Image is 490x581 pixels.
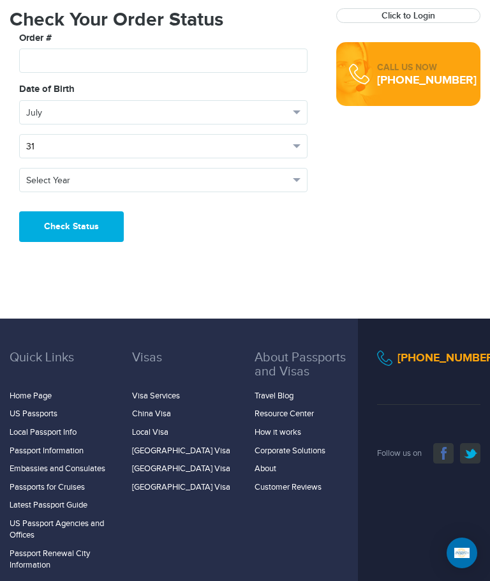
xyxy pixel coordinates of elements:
[10,427,77,437] a: Local Passport Info
[433,443,454,464] a: facebook
[10,500,87,510] a: Latest Passport Guide
[255,482,322,492] a: Customer Reviews
[132,427,168,437] a: Local Visa
[19,211,124,242] button: Check Status
[26,107,289,119] span: July
[447,538,477,568] div: Open Intercom Messenger
[10,8,317,31] h1: Check Your Order Status
[377,61,477,74] div: CALL US NOW
[255,427,301,437] a: How it works
[19,82,75,97] label: Date of Birth
[132,446,230,456] a: [GEOGRAPHIC_DATA] Visa
[255,391,293,401] a: Travel Blog
[10,409,57,419] a: US Passports
[26,140,289,153] span: 31
[10,351,113,384] h3: Quick Links
[377,73,477,87] a: [PHONE_NUMBER]
[19,31,52,46] label: Order #
[460,443,480,464] a: twitter
[255,409,314,419] a: Resource Center
[10,548,90,571] a: Passport Renewal City Information
[19,134,308,158] button: 31
[10,446,84,456] a: Passport Information
[10,518,104,541] a: US Passport Agencies and Offices
[19,168,308,192] button: Select Year
[19,100,308,124] button: July
[132,409,171,419] a: China Visa
[255,464,276,474] a: About
[132,351,235,384] h3: Visas
[377,448,422,458] span: Follow us on
[132,391,180,401] a: Visa Services
[10,482,85,492] a: Passports for Cruises
[132,482,230,492] a: [GEOGRAPHIC_DATA] Visa
[382,10,435,21] a: Click to Login
[255,351,358,384] h3: About Passports and Visas
[255,446,325,456] a: Corporate Solutions
[132,464,230,474] a: [GEOGRAPHIC_DATA] Visa
[26,174,289,187] span: Select Year
[10,464,105,474] a: Embassies and Consulates
[10,391,52,401] a: Home Page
